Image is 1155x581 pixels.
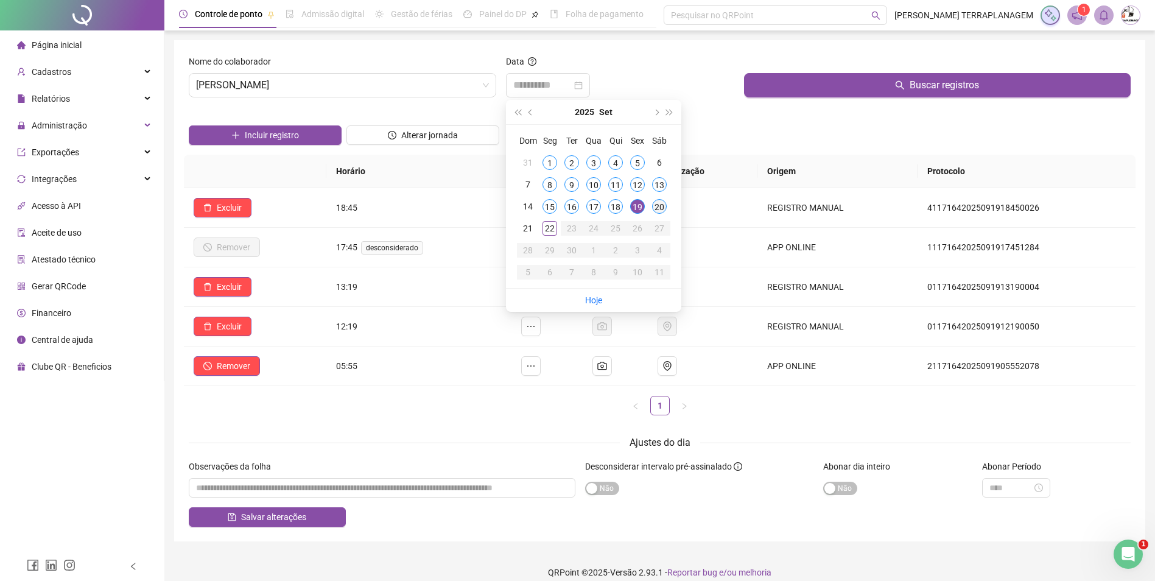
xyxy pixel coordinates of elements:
[681,403,688,410] span: right
[1122,6,1140,24] img: 52531
[32,40,82,50] span: Página inicial
[521,243,535,258] div: 28
[648,217,670,239] td: 2025-09-27
[918,267,1136,307] td: 01171642025091913190004
[605,195,627,217] td: 2025-09-18
[189,507,346,527] button: Salvar alterações
[32,335,93,345] span: Central de ajuda
[32,94,70,104] span: Relatórios
[194,317,251,336] button: Excluir
[217,201,242,214] span: Excluir
[918,155,1136,188] th: Protocolo
[918,188,1136,228] td: 41171642025091918450026
[1078,4,1090,16] sup: 1
[630,437,690,448] span: Ajustes do dia
[189,125,342,145] button: Incluir registro
[32,174,77,184] span: Integrações
[539,195,561,217] td: 2025-09-15
[651,396,669,415] a: 1
[550,10,558,18] span: book
[757,347,917,386] td: APP ONLINE
[605,174,627,195] td: 2025-09-11
[648,155,758,188] th: Localização
[517,261,539,283] td: 2025-10-05
[336,203,357,213] span: 18:45
[521,155,535,170] div: 31
[17,362,26,371] span: gift
[630,155,645,170] div: 5
[539,174,561,195] td: 2025-09-08
[32,362,111,371] span: Clube QR - Beneficios
[608,221,623,236] div: 25
[267,11,275,18] span: pushpin
[757,307,917,347] td: REGISTRO MANUAL
[608,265,623,280] div: 9
[526,361,536,371] span: ellipsis
[648,130,670,152] th: Sáb
[301,9,364,19] span: Admissão digital
[586,243,601,258] div: 1
[511,100,524,124] button: super-prev-year
[179,10,188,18] span: clock-circle
[336,242,428,252] span: 17:45
[17,41,26,49] span: home
[479,9,527,19] span: Painel do DP
[539,261,561,283] td: 2025-10-06
[1114,540,1143,569] iframe: Intercom live chat
[542,221,557,236] div: 22
[608,177,623,192] div: 11
[542,155,557,170] div: 1
[630,199,645,214] div: 19
[245,129,299,142] span: Incluir registro
[286,10,294,18] span: file-done
[561,152,583,174] td: 2025-09-02
[542,177,557,192] div: 8
[605,152,627,174] td: 2025-09-04
[528,57,536,66] span: question-circle
[32,147,79,157] span: Exportações
[627,130,648,152] th: Sex
[564,221,579,236] div: 23
[599,100,613,124] button: month panel
[336,322,357,331] span: 12:19
[63,559,75,571] span: instagram
[561,195,583,217] td: 2025-09-16
[564,155,579,170] div: 2
[517,217,539,239] td: 2025-09-21
[648,152,670,174] td: 2025-09-06
[918,228,1136,267] td: 11171642025091917451284
[388,131,396,139] span: clock-circle
[521,265,535,280] div: 5
[564,265,579,280] div: 7
[203,203,212,212] span: delete
[524,100,538,124] button: prev-year
[336,282,357,292] span: 13:19
[585,295,602,305] a: Hoje
[129,562,138,571] span: left
[663,100,676,124] button: super-next-year
[627,195,648,217] td: 2025-09-19
[401,129,458,142] span: Alterar jornada
[189,55,279,68] label: Nome do colaborador
[675,396,694,415] li: Próxima página
[391,9,452,19] span: Gestão de férias
[17,228,26,237] span: audit
[630,177,645,192] div: 12
[630,265,645,280] div: 10
[542,265,557,280] div: 6
[626,396,645,415] button: left
[566,9,644,19] span: Folha de pagamento
[583,174,605,195] td: 2025-09-10
[583,261,605,283] td: 2025-10-08
[336,361,357,371] span: 05:55
[1082,5,1086,14] span: 1
[17,68,26,76] span: user-add
[32,281,86,291] span: Gerar QRCode
[32,228,82,238] span: Aceite de uso
[45,559,57,571] span: linkedin
[648,239,670,261] td: 2025-10-04
[564,243,579,258] div: 30
[361,241,423,255] span: desconsiderado
[189,460,279,473] label: Observações da folha
[506,57,524,66] span: Data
